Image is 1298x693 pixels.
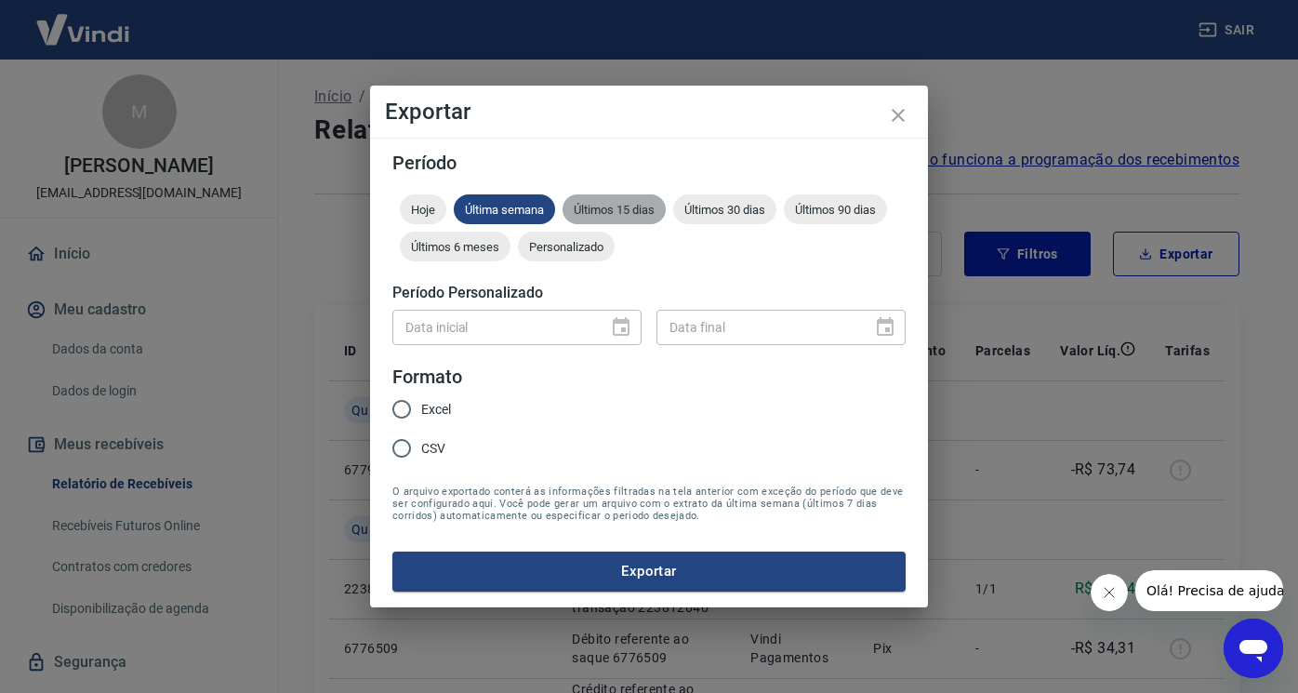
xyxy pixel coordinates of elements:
div: Última semana [454,194,555,224]
div: Últimos 6 meses [400,232,510,261]
span: Olá! Precisa de ajuda? [11,13,156,28]
span: CSV [421,439,445,459]
legend: Formato [392,364,462,391]
div: Hoje [400,194,446,224]
span: Últimos 90 dias [784,203,887,217]
div: Personalizado [518,232,615,261]
div: Últimos 15 dias [563,194,666,224]
iframe: Fechar mensagem [1091,574,1128,611]
h5: Período Personalizado [392,284,906,302]
iframe: Mensagem da empresa [1135,570,1283,611]
span: Última semana [454,203,555,217]
h4: Exportar [385,100,913,123]
h5: Período [392,153,906,172]
button: Exportar [392,552,906,591]
div: Últimos 30 dias [673,194,776,224]
span: Hoje [400,203,446,217]
span: Últimos 15 dias [563,203,666,217]
span: O arquivo exportado conterá as informações filtradas na tela anterior com exceção do período que ... [392,486,906,522]
span: Últimos 30 dias [673,203,776,217]
iframe: Botão para abrir a janela de mensagens [1224,619,1283,678]
span: Personalizado [518,240,615,254]
input: DD/MM/YYYY [392,310,595,344]
input: DD/MM/YYYY [656,310,859,344]
button: close [876,93,921,138]
span: Excel [421,400,451,420]
span: Últimos 6 meses [400,240,510,254]
div: Últimos 90 dias [784,194,887,224]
